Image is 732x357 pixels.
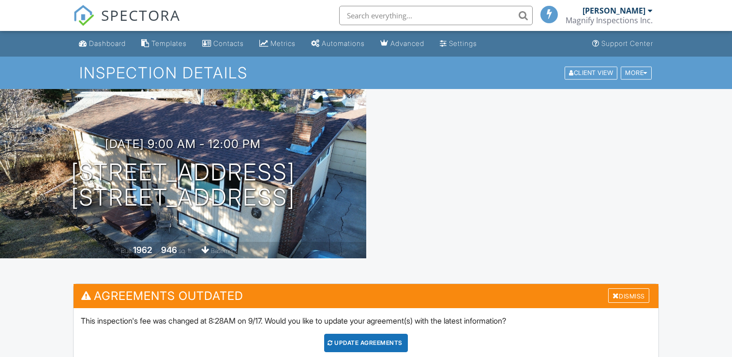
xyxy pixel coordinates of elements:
[71,160,295,211] h1: [STREET_ADDRESS] [STREET_ADDRESS]
[322,39,365,47] div: Automations
[436,35,481,53] a: Settings
[601,39,653,47] div: Support Center
[565,66,617,79] div: Client View
[73,13,180,33] a: SPECTORA
[449,39,477,47] div: Settings
[324,334,408,352] div: Update Agreements
[307,35,369,53] a: Automations (Basic)
[339,6,533,25] input: Search everything...
[270,39,296,47] div: Metrics
[73,5,94,26] img: The Best Home Inspection Software - Spectora
[588,35,657,53] a: Support Center
[583,6,645,15] div: [PERSON_NAME]
[101,5,180,25] span: SPECTORA
[621,66,652,79] div: More
[89,39,126,47] div: Dashboard
[390,39,424,47] div: Advanced
[151,39,187,47] div: Templates
[211,247,237,254] span: basement
[376,35,428,53] a: Advanced
[198,35,248,53] a: Contacts
[75,35,130,53] a: Dashboard
[608,288,649,303] div: Dismiss
[213,39,244,47] div: Contacts
[79,64,653,81] h1: Inspection Details
[74,284,658,308] h3: Agreements Outdated
[564,69,620,76] a: Client View
[121,247,132,254] span: Built
[179,247,192,254] span: sq. ft.
[137,35,191,53] a: Templates
[566,15,653,25] div: Magnify Inspections Inc.
[105,137,261,150] h3: [DATE] 9:00 am - 12:00 pm
[133,245,152,255] div: 1962
[255,35,299,53] a: Metrics
[161,245,177,255] div: 946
